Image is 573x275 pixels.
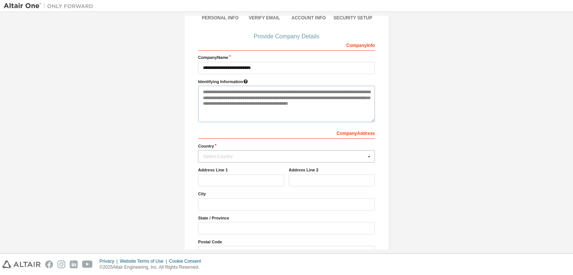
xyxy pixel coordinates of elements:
label: Country [198,143,375,149]
label: Company Name [198,54,375,60]
div: Select Country [203,154,366,159]
label: State / Province [198,215,375,221]
div: Provide Company Details [198,34,375,39]
div: Company Address [198,127,375,139]
img: youtube.svg [82,260,93,268]
p: © 2025 Altair Engineering, Inc. All Rights Reserved. [100,264,206,271]
div: Account Info [286,15,331,21]
label: City [198,191,375,197]
div: Security Setup [331,15,375,21]
img: linkedin.svg [70,260,78,268]
div: Verify Email [242,15,287,21]
div: Privacy [100,258,120,264]
label: Please provide any information that will help our support team identify your company. Email and n... [198,79,375,85]
img: facebook.svg [45,260,53,268]
div: Personal Info [198,15,242,21]
div: Cookie Consent [169,258,205,264]
img: Altair One [4,2,97,10]
img: altair_logo.svg [2,260,41,268]
img: instagram.svg [57,260,65,268]
label: Address Line 1 [198,167,284,173]
div: Website Terms of Use [120,258,169,264]
div: Company Info [198,39,375,51]
label: Postal Code [198,239,375,245]
label: Address Line 2 [289,167,375,173]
